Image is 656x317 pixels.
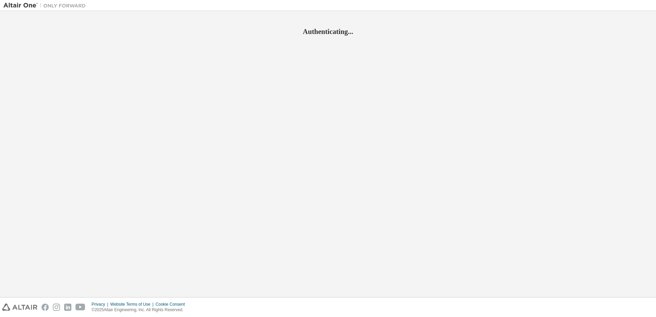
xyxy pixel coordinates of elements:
img: facebook.svg [42,304,49,311]
img: youtube.svg [75,304,85,311]
img: linkedin.svg [64,304,71,311]
img: instagram.svg [53,304,60,311]
img: Altair One [3,2,89,9]
h2: Authenticating... [3,27,653,36]
p: © 2025 Altair Engineering, Inc. All Rights Reserved. [92,307,189,313]
img: altair_logo.svg [2,304,37,311]
div: Cookie Consent [155,302,189,307]
div: Website Terms of Use [110,302,155,307]
div: Privacy [92,302,110,307]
